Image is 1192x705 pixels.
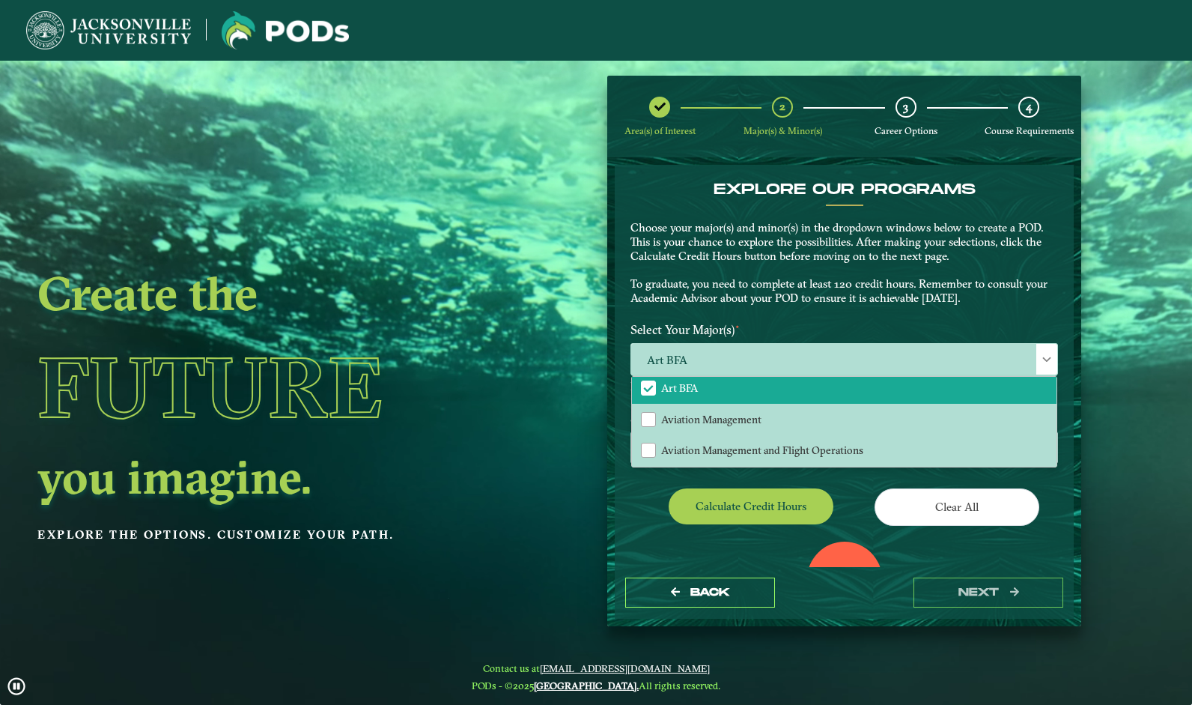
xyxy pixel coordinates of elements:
[833,566,854,595] label: 0
[619,316,1069,344] label: Select Your Major(s)
[37,524,499,546] p: Explore the options. Customize your path.
[903,100,908,114] span: 3
[37,456,499,497] h2: you imagine.
[472,680,720,692] span: PODs - ©2025 All rights reserved.
[625,578,775,608] button: Back
[1026,100,1032,114] span: 4
[540,662,710,674] a: [EMAIL_ADDRESS][DOMAIN_NAME]
[619,404,1069,432] label: Select Your Minor(s)
[744,125,822,136] span: Major(s) & Minor(s)
[661,444,863,457] span: Aviation Management and Flight Operations
[669,488,833,524] button: Calculate credit hours
[632,435,1056,466] li: Aviation Management and Flight Operations
[631,344,1057,376] span: Art BFA
[661,381,698,395] span: Art BFA
[472,662,720,674] span: Contact us at
[37,319,499,456] h1: Future
[222,11,349,49] img: Jacksonville University logo
[37,272,499,314] h2: Create the
[985,125,1074,136] span: Course Requirements
[624,125,696,136] span: Area(s) of Interest
[630,221,1058,306] p: Choose your major(s) and minor(s) in the dropdown windows below to create a POD. This is your cha...
[661,413,761,426] span: Aviation Management
[779,100,785,114] span: 2
[875,125,937,136] span: Career Options
[26,11,191,49] img: Jacksonville University logo
[534,680,639,692] a: [GEOGRAPHIC_DATA].
[630,181,1058,199] h4: EXPLORE OUR PROGRAMS
[735,321,741,332] sup: ⋆
[632,404,1056,435] li: Aviation Management
[632,372,1056,404] li: Art BFA
[875,488,1039,525] button: Clear All
[630,380,1058,394] p: Please select at least one Major
[913,578,1063,608] button: next
[632,466,1056,497] li: Business Administration
[690,586,730,599] span: Back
